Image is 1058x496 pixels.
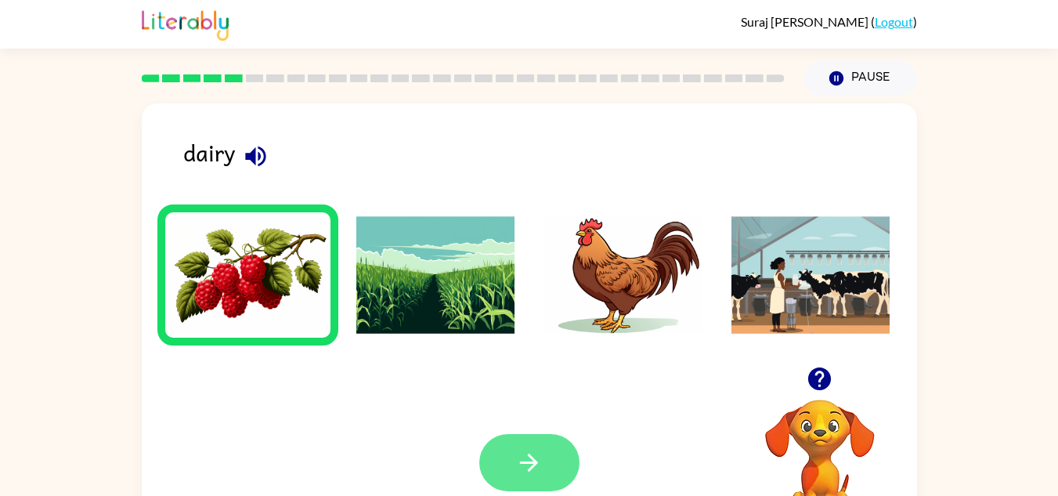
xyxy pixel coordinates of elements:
[183,135,917,184] div: dairy
[741,14,871,29] span: Suraj [PERSON_NAME]
[875,14,913,29] a: Logout
[356,216,515,334] img: Answer choice 2
[169,216,327,334] img: Answer choice 1
[741,14,917,29] div: ( )
[731,216,890,334] img: Answer choice 4
[544,216,702,334] img: Answer choice 3
[142,6,229,41] img: Literably
[803,60,917,96] button: Pause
